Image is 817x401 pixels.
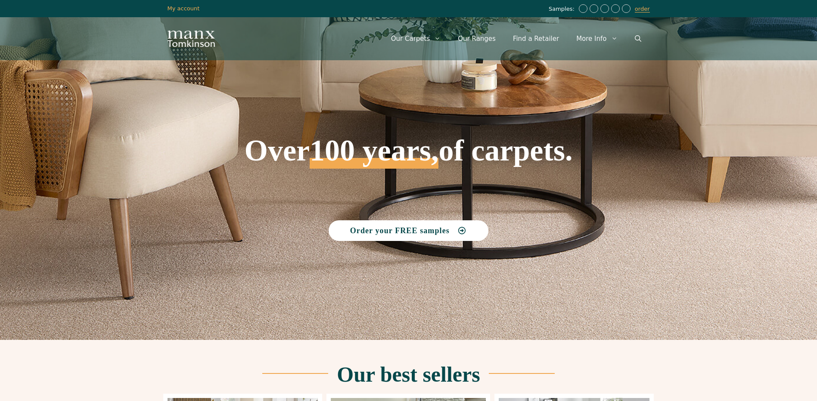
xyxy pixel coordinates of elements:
[350,227,450,234] span: Order your FREE samples
[549,6,577,13] span: Samples:
[337,364,480,385] h2: Our best sellers
[168,31,215,47] img: Manx Tomkinson
[310,143,438,169] span: 100 years,
[329,220,489,241] a: Order your FREE samples
[626,26,650,52] a: Open Search Bar
[449,26,504,52] a: Our Ranges
[568,26,626,52] a: More Info
[168,5,200,12] a: My account
[635,6,650,12] a: order
[168,73,650,169] h1: Over of carpets.
[382,26,450,52] a: Our Carpets
[382,26,650,52] nav: Primary
[504,26,568,52] a: Find a Retailer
